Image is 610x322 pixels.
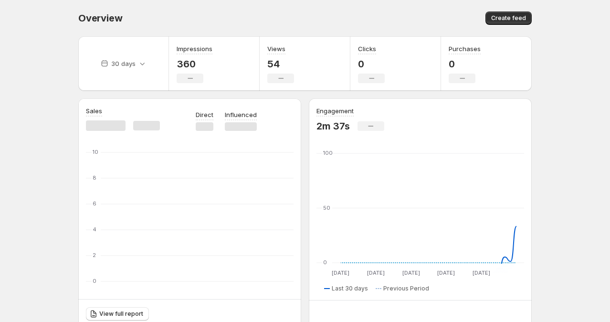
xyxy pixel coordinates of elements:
[402,269,420,276] text: [DATE]
[78,12,122,24] span: Overview
[111,59,136,68] p: 30 days
[358,44,376,54] h3: Clicks
[86,106,102,116] h3: Sales
[316,106,354,116] h3: Engagement
[332,285,368,292] span: Last 30 days
[177,44,212,54] h3: Impressions
[491,14,526,22] span: Create feed
[267,58,294,70] p: 54
[485,11,532,25] button: Create feed
[332,269,349,276] text: [DATE]
[93,252,96,258] text: 2
[437,269,455,276] text: [DATE]
[93,226,96,233] text: 4
[177,58,212,70] p: 360
[93,149,98,155] text: 10
[473,269,490,276] text: [DATE]
[93,200,96,207] text: 6
[449,44,481,54] h3: Purchases
[449,58,481,70] p: 0
[93,278,96,284] text: 0
[267,44,285,54] h3: Views
[225,110,257,119] p: Influenced
[323,259,327,266] text: 0
[323,150,333,156] text: 100
[358,58,385,70] p: 0
[316,120,350,132] p: 2m 37s
[86,307,149,321] a: View full report
[196,110,213,119] p: Direct
[93,174,96,181] text: 8
[367,269,385,276] text: [DATE]
[99,310,143,318] span: View full report
[383,285,429,292] span: Previous Period
[323,204,330,211] text: 50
